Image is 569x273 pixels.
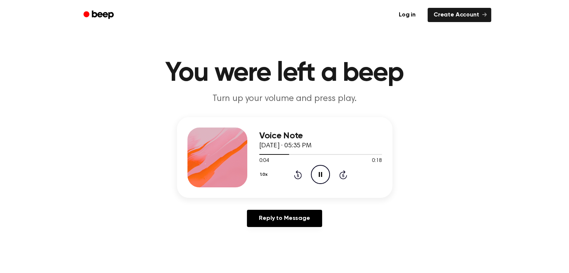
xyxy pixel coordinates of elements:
button: 1.0x [259,168,270,181]
a: Beep [78,8,120,22]
h1: You were left a beep [93,60,476,87]
p: Turn up your volume and press play. [141,93,428,105]
a: Reply to Message [247,210,322,227]
a: Log in [391,6,423,24]
span: [DATE] · 05:35 PM [259,142,312,149]
h3: Voice Note [259,131,382,141]
a: Create Account [428,8,491,22]
span: 0:04 [259,157,269,165]
span: 0:18 [372,157,382,165]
